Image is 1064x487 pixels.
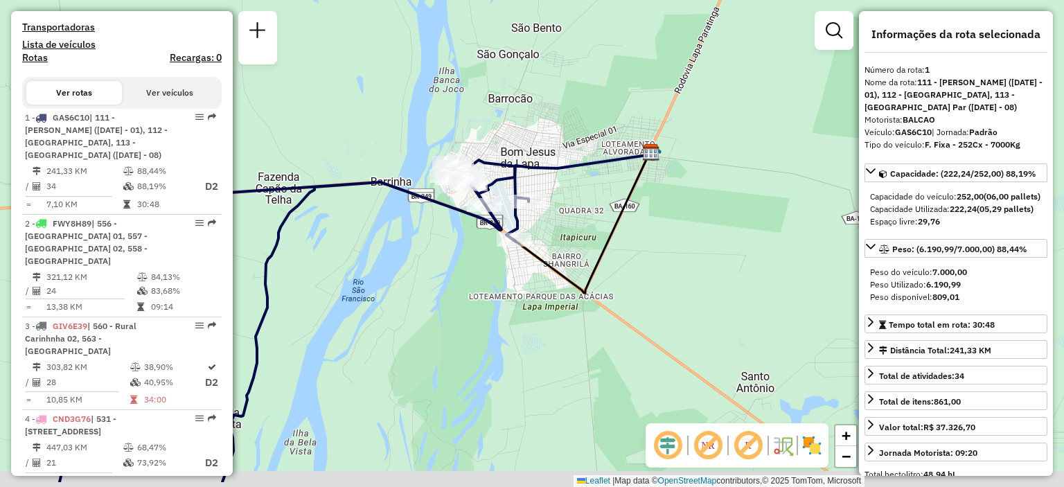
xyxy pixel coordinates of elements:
[143,360,204,374] td: 38,90%
[195,321,204,330] em: Opções
[22,39,222,51] h4: Lista de veículos
[123,200,130,209] i: Tempo total em rota
[879,421,975,434] div: Valor total:
[864,28,1047,41] h4: Informações da rota selecionada
[835,446,856,467] a: Zoom out
[122,81,218,105] button: Ver veículos
[46,393,130,407] td: 10,85 KM
[892,244,1027,254] span: Peso: (6.190,99/7.000,00) 88,44%
[46,164,123,178] td: 241,33 KM
[25,300,32,314] td: =
[950,204,977,214] strong: 222,24
[864,340,1047,359] a: Distância Total:241,33 KM
[33,459,41,467] i: Total de Atividades
[46,178,123,195] td: 34
[136,178,192,195] td: 88,19%
[955,371,964,381] strong: 34
[46,197,123,211] td: 7,10 KM
[26,81,122,105] button: Ver rotas
[984,191,1040,202] strong: (06,00 pallets)
[123,443,134,452] i: % de utilização do peso
[923,469,957,479] strong: 48,94 hL
[136,197,192,211] td: 30:48
[33,182,41,191] i: Total de Atividades
[123,167,134,175] i: % de utilização do peso
[870,291,1042,303] div: Peso disponível:
[33,443,41,452] i: Distância Total
[46,454,123,472] td: 21
[932,292,959,302] strong: 809,01
[918,216,940,227] strong: 29,76
[25,321,136,356] span: 3 -
[950,345,991,355] span: 241,33 KM
[864,468,1047,481] div: Total hectolitro:
[130,363,141,371] i: % de utilização do peso
[864,64,1047,76] div: Número da rota:
[46,441,123,454] td: 447,03 KM
[932,127,997,137] span: | Jornada:
[170,52,222,64] h4: Recargas: 0
[208,414,216,423] em: Rota exportada
[205,375,218,391] p: D2
[926,279,961,290] strong: 6.190,99
[864,260,1047,309] div: Peso: (6.190,99/7.000,00) 88,44%
[46,270,136,284] td: 321,12 KM
[25,374,32,391] td: /
[864,77,1043,112] strong: 111 - [PERSON_NAME] ([DATE] - 01), 112 - [GEOGRAPHIC_DATA], 113 - [GEOGRAPHIC_DATA] Par ([DATE] -...
[577,476,610,486] a: Leaflet
[864,185,1047,233] div: Capacidade: (222,24/252,00) 88,19%
[864,76,1047,114] div: Nome da rota:
[25,393,32,407] td: =
[864,163,1047,182] a: Capacidade: (222,24/252,00) 88,19%
[25,284,32,298] td: /
[889,319,995,330] span: Tempo total em rota: 30:48
[772,434,794,457] img: Fluxo de ruas
[903,114,935,125] strong: BALCAO
[835,425,856,446] a: Zoom in
[137,273,148,281] i: % de utilização do peso
[879,396,961,408] div: Total de itens:
[33,363,41,371] i: Distância Total
[842,448,851,465] span: −
[195,219,204,227] em: Opções
[895,127,932,137] strong: GAS6C10
[25,112,168,160] span: | 111 - [PERSON_NAME] ([DATE] - 01), 112 - [GEOGRAPHIC_DATA], 113 - [GEOGRAPHIC_DATA] ([DATE] - 08)
[136,454,192,472] td: 73,92%
[46,374,130,391] td: 28
[53,414,91,424] span: CND3G76
[864,366,1047,384] a: Total de atividades:34
[870,278,1042,291] div: Peso Utilizado:
[890,168,1036,179] span: Capacidade: (222,24/252,00) 88,19%
[691,429,725,462] span: Exibir NR
[864,315,1047,333] a: Tempo total em rota: 30:48
[33,287,41,295] i: Total de Atividades
[731,429,765,462] span: Exibir rótulo
[22,21,222,33] h4: Transportadoras
[864,391,1047,410] a: Total de itens:861,00
[642,143,660,161] img: CDD Lapa
[46,300,136,314] td: 13,38 KM
[46,284,136,298] td: 24
[864,443,1047,461] a: Jornada Motorista: 09:20
[925,139,1020,150] strong: F. Fixa - 252Cx - 7000Kg
[150,270,216,284] td: 84,13%
[25,112,168,160] span: 1 -
[208,219,216,227] em: Rota exportada
[208,363,216,371] i: Rota otimizada
[879,447,977,459] div: Jornada Motorista: 09:20
[150,284,216,298] td: 83,68%
[137,303,144,311] i: Tempo total em rota
[977,204,1034,214] strong: (05,29 pallets)
[136,164,192,178] td: 88,44%
[934,396,961,407] strong: 861,00
[879,344,991,357] div: Distância Total:
[150,300,216,314] td: 09:14
[864,126,1047,139] div: Veículo:
[53,218,91,229] span: FWY8H89
[25,218,148,266] span: 2 -
[801,434,823,457] img: Exibir/Ocultar setores
[143,393,204,407] td: 34:00
[612,476,614,486] span: |
[136,441,192,454] td: 68,47%
[864,417,1047,436] a: Valor total:R$ 37.326,70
